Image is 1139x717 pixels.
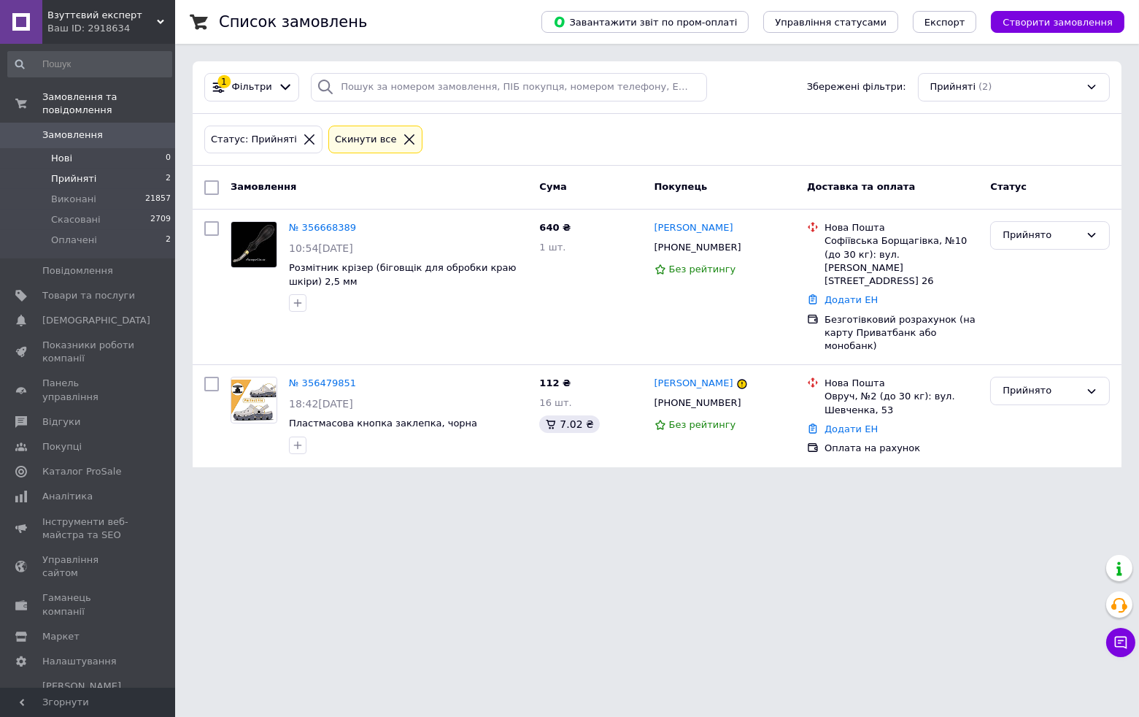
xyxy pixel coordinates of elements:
[42,490,93,503] span: Аналітика
[42,440,82,453] span: Покупці
[42,129,103,142] span: Замовлення
[42,314,150,327] span: [DEMOGRAPHIC_DATA]
[990,181,1027,192] span: Статус
[807,181,915,192] span: Доставка та оплата
[51,172,96,185] span: Прийняті
[913,11,977,33] button: Експорт
[219,13,367,31] h1: Список замовлень
[311,73,707,101] input: Пошук за номером замовлення, ПІБ покупця, номером телефону, Email, номером накладної
[669,419,736,430] span: Без рейтингу
[539,242,565,253] span: 1 шт.
[42,415,80,429] span: Відгуки
[231,380,277,421] img: Фото товару
[289,377,356,388] a: № 356479851
[825,294,878,305] a: Додати ЕН
[289,262,517,287] a: Розмітник крізер (біговщік для обробки краю шкіри) 2,5 мм
[166,172,171,185] span: 2
[976,16,1124,27] a: Створити замовлення
[539,415,599,433] div: 7.02 ₴
[825,377,978,390] div: Нова Пошта
[7,51,172,77] input: Пошук
[553,15,737,28] span: Завантажити звіт по пром-оплаті
[825,234,978,288] div: Софіївська Борщагівка, №10 (до 30 кг): вул. [PERSON_NAME][STREET_ADDRESS] 26
[539,222,571,233] span: 640 ₴
[42,655,117,668] span: Налаштування
[231,377,277,423] a: Фото товару
[231,222,277,267] img: Фото товару
[231,181,296,192] span: Замовлення
[775,17,887,28] span: Управління статусами
[825,423,878,434] a: Додати ЕН
[42,339,135,365] span: Показники роботи компанії
[539,181,566,192] span: Cума
[42,591,135,618] span: Гаманець компанії
[807,80,906,94] span: Збережені фільтри:
[930,80,976,94] span: Прийняті
[669,264,736,275] span: Без рейтингу
[166,152,171,165] span: 0
[51,152,72,165] span: Нові
[217,75,231,88] div: 1
[652,238,744,257] div: [PHONE_NUMBER]
[166,234,171,247] span: 2
[51,234,97,247] span: Оплачені
[42,465,121,478] span: Каталог ProSale
[1106,628,1135,657] button: Чат з покупцем
[539,397,571,408] span: 16 шт.
[991,11,1124,33] button: Створити замовлення
[652,394,744,413] div: [PHONE_NUMBER]
[978,81,992,92] span: (2)
[655,377,733,391] a: [PERSON_NAME]
[208,132,300,147] div: Статус: Прийняті
[825,390,978,416] div: Овруч, №2 (до 30 кг): вул. Шевченка, 53
[42,377,135,403] span: Панель управління
[1003,228,1080,243] div: Прийнято
[1003,17,1113,28] span: Створити замовлення
[42,630,80,643] span: Маркет
[47,9,157,22] span: Взуттєвий експерт
[539,377,571,388] span: 112 ₴
[655,181,708,192] span: Покупець
[541,11,749,33] button: Завантажити звіт по пром-оплаті
[145,193,171,206] span: 21857
[42,91,175,117] span: Замовлення та повідомлення
[289,222,356,233] a: № 356668389
[1003,383,1080,399] div: Прийнято
[825,313,978,353] div: Безготівковий розрахунок (на карту Приватбанк або монобанк)
[42,515,135,542] span: Інструменти веб-майстра та SEO
[924,17,965,28] span: Експорт
[232,80,272,94] span: Фільтри
[763,11,898,33] button: Управління статусами
[825,221,978,234] div: Нова Пошта
[655,221,733,235] a: [PERSON_NAME]
[42,553,135,580] span: Управління сайтом
[332,132,400,147] div: Cкинути все
[289,418,477,429] a: Пластмасова кнопка заклепка, чорна
[289,398,353,410] span: 18:42[DATE]
[289,242,353,254] span: 10:54[DATE]
[51,213,101,226] span: Скасовані
[825,442,978,455] div: Оплата на рахунок
[51,193,96,206] span: Виконані
[231,221,277,268] a: Фото товару
[47,22,175,35] div: Ваш ID: 2918634
[42,289,135,302] span: Товари та послуги
[150,213,171,226] span: 2709
[42,264,113,277] span: Повідомлення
